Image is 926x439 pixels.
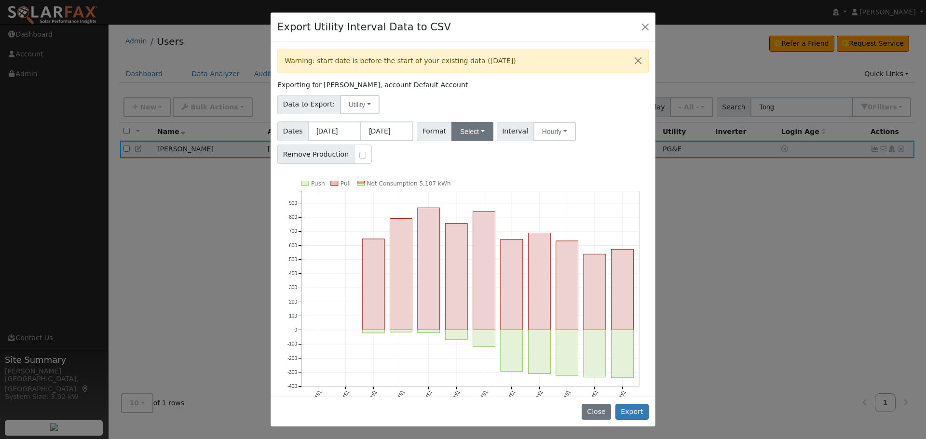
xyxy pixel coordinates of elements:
[287,370,297,375] text: -300
[445,224,467,330] rect: onclick=""
[289,285,297,291] text: 300
[390,330,412,333] rect: onclick=""
[311,180,325,187] text: Push
[501,330,523,372] rect: onclick=""
[289,200,297,206] text: 900
[556,330,578,376] rect: onclick=""
[418,330,440,333] rect: onclick=""
[501,239,523,330] rect: onclick=""
[612,249,634,330] rect: onclick=""
[367,180,451,187] text: Net Consumption 5,107 kWh
[289,214,297,220] text: 800
[612,330,634,378] rect: onclick=""
[473,212,495,330] rect: onclick=""
[277,49,649,73] div: Warning: start date is before the start of your existing data ([DATE])
[639,20,652,33] button: Close
[277,121,308,141] span: Dates
[584,254,606,330] rect: onclick=""
[289,229,297,234] text: 700
[497,122,534,141] span: Interval
[289,271,297,276] text: 400
[418,208,440,330] rect: onclick=""
[362,330,384,333] rect: onclick=""
[473,330,495,347] rect: onclick=""
[533,122,576,141] button: Hourly
[451,122,493,141] button: Select
[615,404,649,420] button: Export
[289,257,297,262] text: 500
[277,19,451,35] h4: Export Utility Interval Data to CSV
[295,327,298,333] text: 0
[287,384,297,389] text: -400
[287,356,297,361] text: -200
[445,330,467,340] rect: onclick=""
[289,243,297,248] text: 600
[362,239,384,330] rect: onclick=""
[289,313,297,319] text: 100
[277,80,468,90] label: Exporting for [PERSON_NAME], account Default Account
[528,233,550,330] rect: onclick=""
[584,330,606,377] rect: onclick=""
[628,49,648,73] button: Close
[528,330,550,374] rect: onclick=""
[390,219,412,330] rect: onclick=""
[277,95,340,114] span: Data to Export:
[289,299,297,305] text: 200
[556,241,578,330] rect: onclick=""
[582,404,611,420] button: Close
[340,95,380,114] button: Utility
[287,341,297,346] text: -100
[277,145,354,164] span: Remove Production
[417,122,452,141] span: Format
[340,180,351,187] text: Pull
